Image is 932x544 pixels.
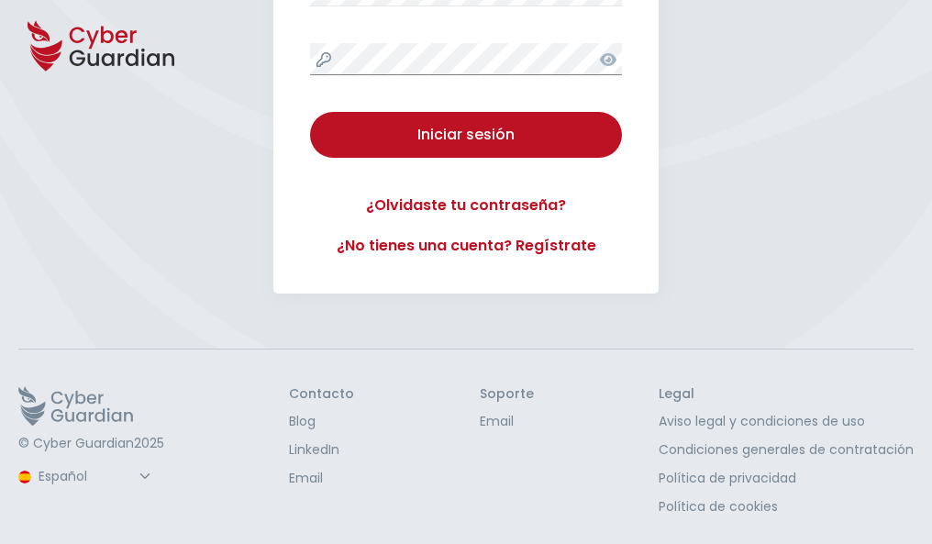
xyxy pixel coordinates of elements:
[289,412,354,431] a: Blog
[18,436,164,452] p: © Cyber Guardian 2025
[289,469,354,488] a: Email
[310,194,622,216] a: ¿Olvidaste tu contraseña?
[324,124,608,146] div: Iniciar sesión
[480,386,534,403] h3: Soporte
[480,412,534,431] a: Email
[659,440,914,460] a: Condiciones generales de contratación
[659,497,914,516] a: Política de cookies
[659,386,914,403] h3: Legal
[289,440,354,460] a: LinkedIn
[289,386,354,403] h3: Contacto
[310,235,622,257] a: ¿No tienes una cuenta? Regístrate
[659,469,914,488] a: Política de privacidad
[310,112,622,158] button: Iniciar sesión
[659,412,914,431] a: Aviso legal y condiciones de uso
[18,471,31,483] img: region-logo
